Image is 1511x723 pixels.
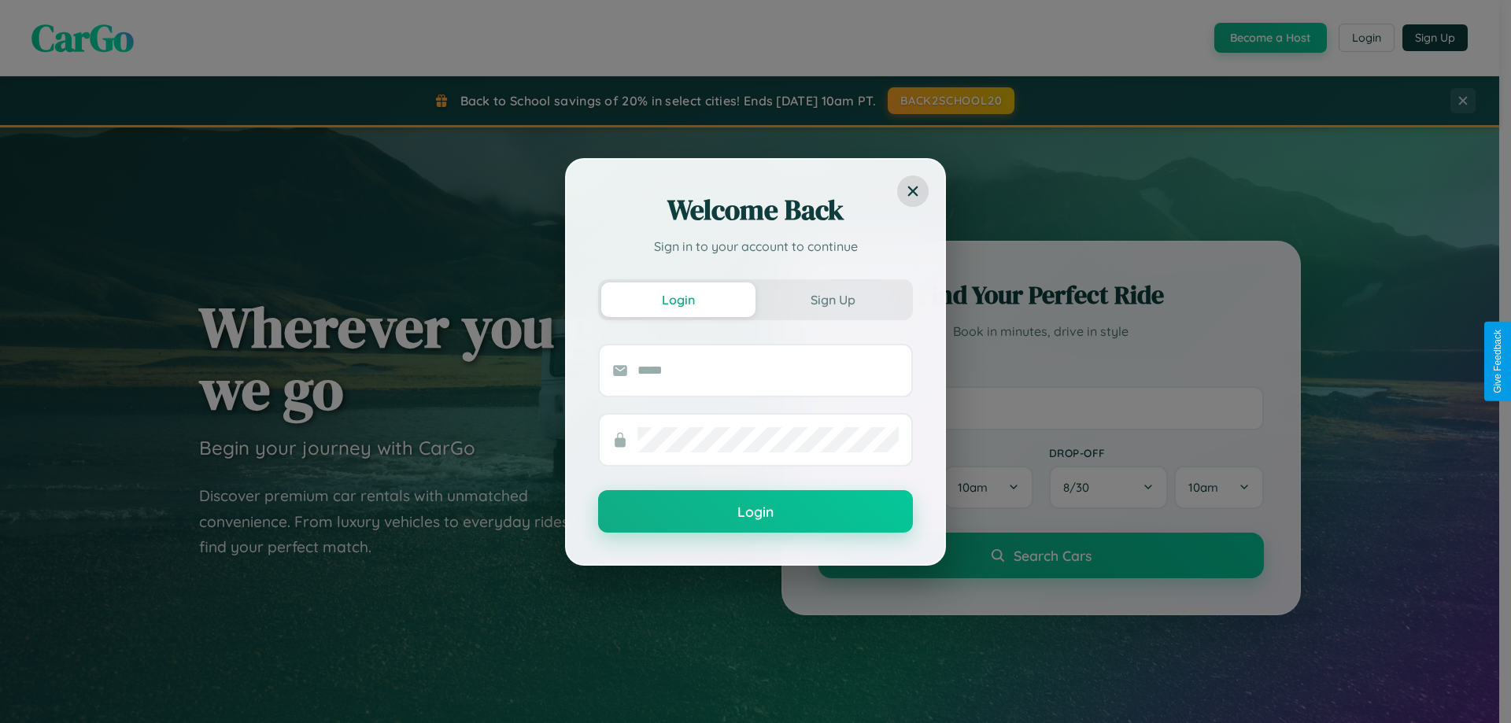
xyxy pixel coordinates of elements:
[598,191,913,229] h2: Welcome Back
[755,282,910,317] button: Sign Up
[1492,330,1503,393] div: Give Feedback
[601,282,755,317] button: Login
[598,490,913,533] button: Login
[598,237,913,256] p: Sign in to your account to continue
